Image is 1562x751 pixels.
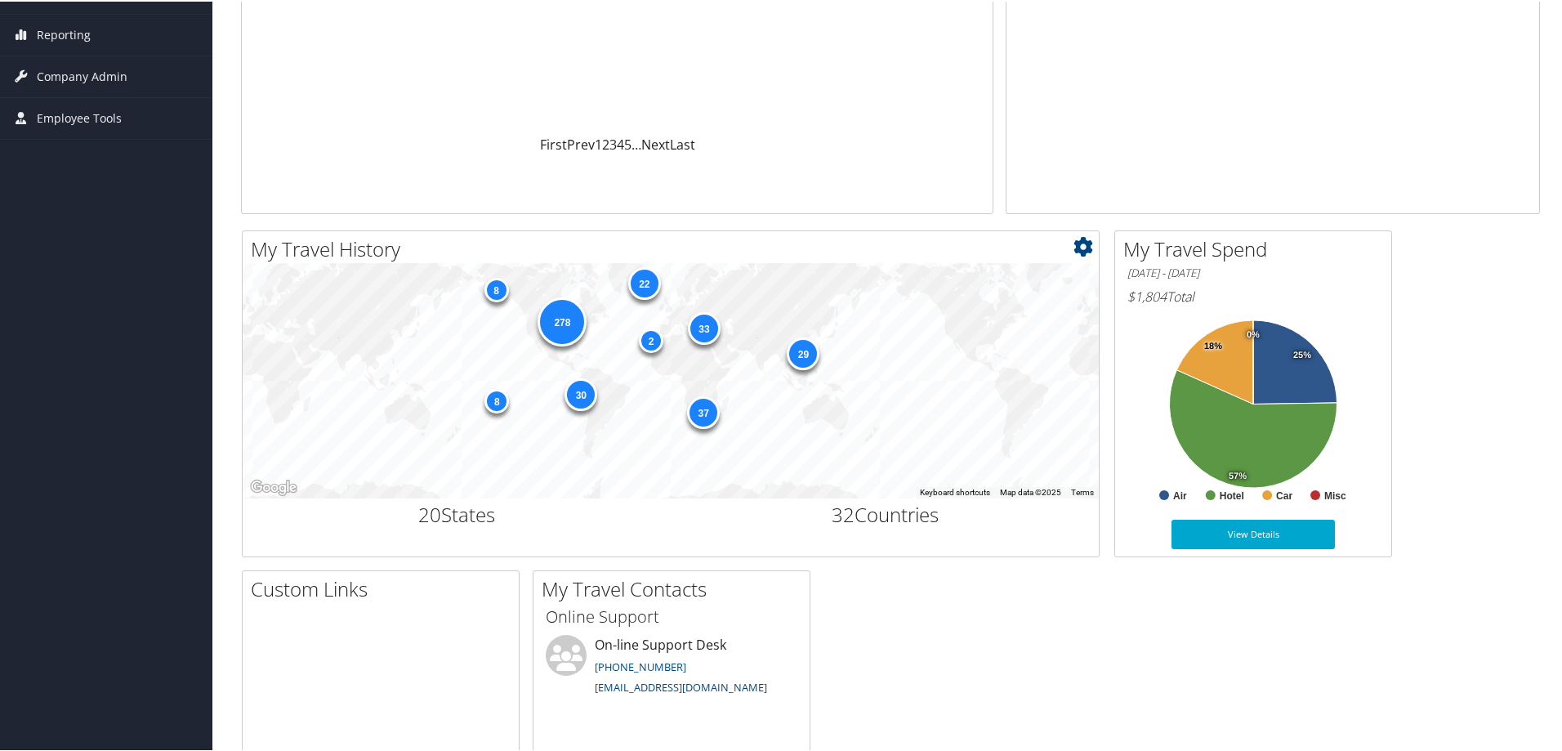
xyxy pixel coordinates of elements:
h6: Total [1127,286,1379,304]
text: Air [1173,489,1187,500]
a: Last [670,134,695,152]
h2: My Travel Contacts [542,574,810,601]
h2: Countries [683,499,1087,527]
h6: [DATE] - [DATE] [1127,264,1379,279]
div: 29 [787,336,819,369]
text: Misc [1324,489,1346,500]
span: Company Admin [37,55,127,96]
h2: My Travel Spend [1123,234,1391,262]
span: Map data ©2025 [1000,486,1061,495]
span: 20 [418,499,441,526]
div: 30 [565,377,597,409]
tspan: 57% [1229,470,1247,480]
button: Keyboard shortcuts [920,485,990,497]
text: Hotel [1220,489,1244,500]
a: 2 [602,134,609,152]
li: On-line Support Desk [538,633,806,700]
tspan: 25% [1293,349,1311,359]
h2: States [255,499,658,527]
a: [PHONE_NUMBER] [595,658,686,673]
div: 8 [484,276,509,301]
a: [EMAIL_ADDRESS][DOMAIN_NAME] [595,678,767,693]
a: Open this area in Google Maps (opens a new window) [247,476,301,497]
div: 33 [688,311,721,343]
a: 4 [617,134,624,152]
a: Next [641,134,670,152]
span: 32 [832,499,855,526]
a: 1 [595,134,602,152]
tspan: 18% [1204,340,1222,350]
div: 2 [639,327,663,351]
h2: My Travel History [251,234,1099,262]
img: Google [247,476,301,497]
span: Reporting [37,13,91,54]
text: Car [1276,489,1292,500]
div: 8 [484,387,509,412]
span: $1,804 [1127,286,1167,304]
div: 278 [538,296,587,345]
a: View Details [1171,518,1335,548]
span: Employee Tools [37,96,122,137]
tspan: 0% [1247,329,1260,338]
a: First [540,134,567,152]
h2: Custom Links [251,574,519,601]
div: 37 [687,394,720,427]
div: 22 [628,265,661,297]
span: … [631,134,641,152]
a: 3 [609,134,617,152]
h3: Online Support [546,604,797,627]
a: Terms (opens in new tab) [1071,486,1094,495]
a: 5 [624,134,631,152]
a: Prev [567,134,595,152]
